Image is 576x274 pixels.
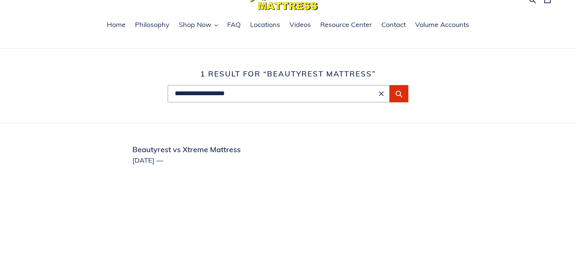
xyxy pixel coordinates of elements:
[179,20,211,29] span: Shop Now
[84,69,492,78] h1: 1 result for “Beautyrest mattress”
[316,19,376,31] a: Resource Center
[320,20,372,29] span: Resource Center
[246,19,284,31] a: Locations
[175,19,222,31] button: Shop Now
[250,20,280,29] span: Locations
[411,19,473,31] a: Volume Accounts
[227,20,241,29] span: FAQ
[378,19,409,31] a: Contact
[286,19,315,31] a: Videos
[415,20,469,29] span: Volume Accounts
[381,20,406,29] span: Contact
[103,19,129,31] a: Home
[168,85,390,102] input: Search
[289,20,311,29] span: Videos
[223,19,244,31] a: FAQ
[107,20,126,29] span: Home
[390,85,408,102] button: Submit
[377,89,386,98] button: Clear search term
[131,19,173,31] a: Philosophy
[135,20,169,29] span: Philosophy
